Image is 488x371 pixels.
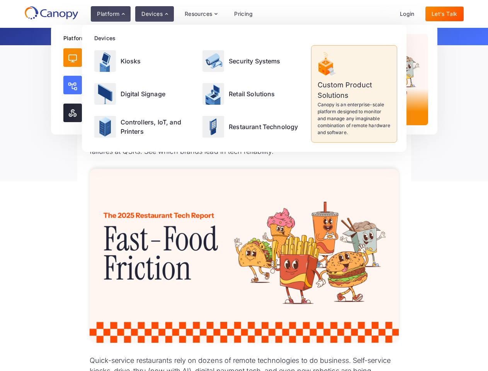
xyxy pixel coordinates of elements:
[60,45,180,70] a: MonitorA centralized view of your entire fleet
[94,34,397,42] div: Devices
[199,45,306,77] a: Security Systems
[82,25,406,152] nav: Devices
[63,34,301,42] div: Platform
[60,71,180,99] a: AutomateSolve issues remotely and automatically
[199,78,306,109] a: Retail Solutions
[229,56,281,66] p: Security Systems
[91,6,131,22] div: Platform
[318,101,391,136] p: Canopy is an enterprise-scale platform designed to monitor and manage any imaginable combination ...
[91,111,198,143] a: Controllers, IoT, and Printers
[60,100,180,125] a: IntegrateCanopy platform APIs
[228,7,259,21] a: Pricing
[51,25,437,134] nav: Platform
[121,89,165,99] p: Digital Signage
[121,117,195,136] p: Controllers, IoT, and Printers
[311,45,397,143] a: Custom Product SolutionsCanopy is an enterprise-scale platform designed to monitor and manage any...
[318,80,391,100] p: Custom Product Solutions
[91,78,198,109] a: Digital Signage
[179,6,223,22] div: Resources
[97,11,119,17] div: Platform
[394,7,421,21] a: Login
[229,89,275,99] p: Retail Solutions
[135,6,174,22] div: Devices
[185,11,213,17] div: Resources
[141,11,163,17] div: Devices
[91,45,198,77] a: Kiosks
[121,56,141,66] p: Kiosks
[199,111,306,143] a: Restaurant Technology
[229,122,298,131] p: Restaurant Technology
[425,7,464,21] a: Let's Talk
